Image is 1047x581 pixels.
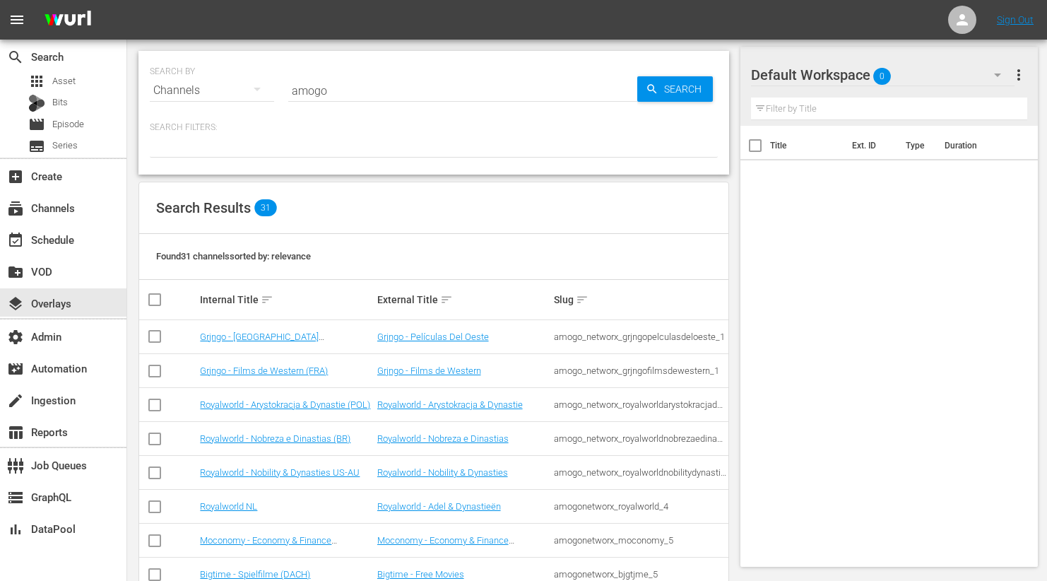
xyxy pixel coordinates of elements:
[200,535,337,556] a: Moconomy - Economy & Finance Infotainment - US Extra
[936,126,1021,165] th: Duration
[377,365,481,376] a: Grjngo - Films de Western
[7,295,24,312] span: Overlays
[28,73,45,90] span: Asset
[150,71,274,110] div: Channels
[554,331,726,342] div: amogo_networx_grjngopelculasdeloeste_1
[658,76,713,102] span: Search
[7,329,24,346] span: Admin
[377,331,489,342] a: Grjngo - Películas Del Oeste
[28,138,45,155] span: Series
[7,392,24,409] span: Ingestion
[254,199,277,216] span: 31
[261,293,273,306] span: sort
[377,433,509,444] a: Royalworld - Nobreza e Dinastias
[7,168,24,185] span: Create
[844,126,897,165] th: Ext. ID
[377,501,501,512] a: Royalworld - Adel & Dynastieën
[200,291,372,308] div: Internal Title
[52,95,68,110] span: Bits
[200,501,257,512] a: Royalworld NL
[440,293,453,306] span: sort
[377,569,464,580] a: Bigtime - Free Movies
[200,433,350,444] a: Royalworld - Nobreza e Dinastias (BR)
[200,467,360,478] a: Royalworld - Nobility & Dynasties US-AU
[554,535,726,546] div: amogonetworx_moconomy_5
[200,569,310,580] a: Bigtime - Spielfilme (DACH)
[997,14,1034,25] a: Sign Out
[52,139,78,153] span: Series
[7,49,24,66] span: Search
[873,61,891,91] span: 0
[8,11,25,28] span: menu
[554,501,726,512] div: amogonetworx_royalworld_4
[637,76,713,102] button: Search
[28,116,45,133] span: Episode
[377,535,514,556] a: Moconomy - Economy & Finance Infotainment
[7,264,24,281] span: VOD
[377,467,508,478] a: Royalworld - Nobility & Dynasties
[7,200,24,217] span: Channels
[7,489,24,506] span: GraphQL
[7,521,24,538] span: DataPool
[7,232,24,249] span: Schedule
[554,433,726,444] div: amogo_networx_royalworldnobrezaedinastias_1
[1010,58,1027,92] button: more_vert
[200,331,324,353] a: Grjngo - [GEOGRAPHIC_DATA] ([GEOGRAPHIC_DATA])
[7,457,24,474] span: Job Queues
[770,126,844,165] th: Title
[554,467,726,478] div: amogo_networx_royalworldnobilitydynasties_1
[897,126,936,165] th: Type
[150,122,718,134] p: Search Filters:
[200,399,370,410] a: Royalworld - Arystokracja & Dynastie (POL)
[52,74,76,88] span: Asset
[554,365,726,376] div: amogo_networx_grjngofilmsdewestern_1
[554,291,726,308] div: Slug
[554,399,726,410] div: amogo_networx_royalworldarystokracjadynastie_1
[751,55,1015,95] div: Default Workspace
[156,251,311,262] span: Found 31 channels sorted by: relevance
[554,569,726,580] div: amogonetworx_bjgtjme_5
[200,365,328,376] a: Grjngo - Films de Western (FRA)
[156,199,251,216] span: Search Results
[377,291,550,308] div: External Title
[28,95,45,112] div: Bits
[52,117,84,131] span: Episode
[7,424,24,441] span: Reports
[377,399,523,410] a: Royalworld - Arystokracja & Dynastie
[1010,66,1027,83] span: more_vert
[7,360,24,377] span: Automation
[34,4,102,37] img: ans4CAIJ8jUAAAAAAAAAAAAAAAAAAAAAAAAgQb4GAAAAAAAAAAAAAAAAAAAAAAAAJMjXAAAAAAAAAAAAAAAAAAAAAAAAgAT5G...
[576,293,588,306] span: sort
